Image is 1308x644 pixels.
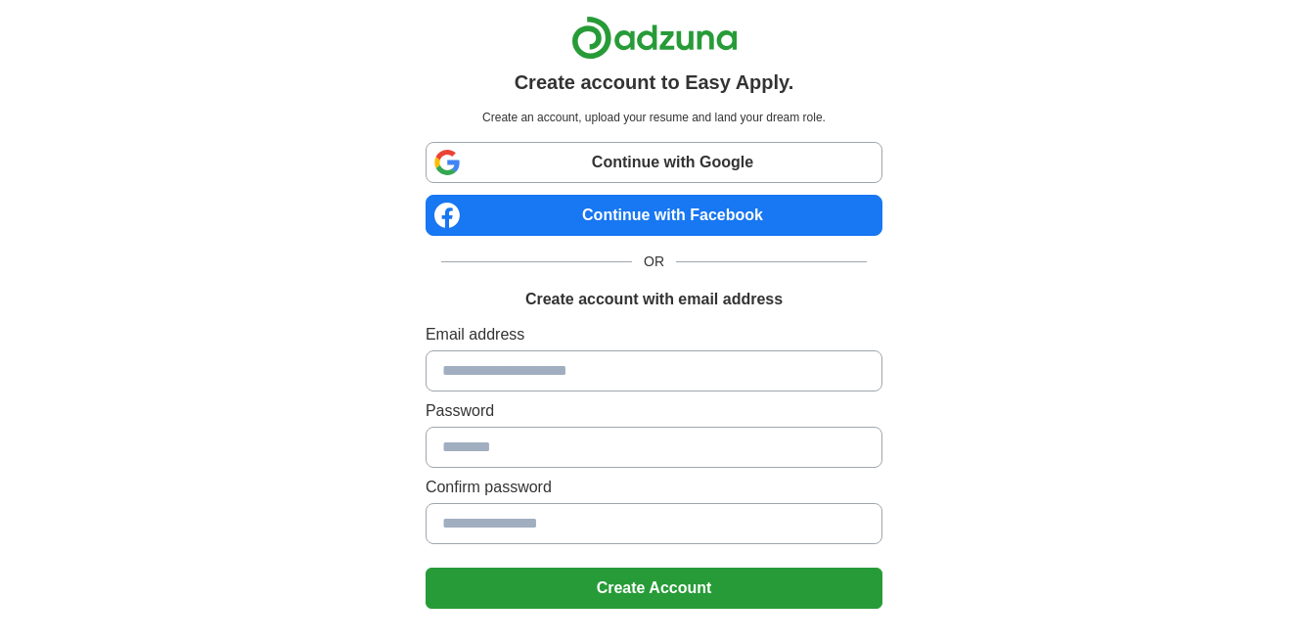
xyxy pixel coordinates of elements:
h1: Create account with email address [525,288,783,311]
label: Confirm password [426,476,882,499]
button: Create Account [426,568,882,609]
span: OR [632,252,676,272]
a: Continue with Facebook [426,195,882,236]
img: Adzuna logo [571,16,738,60]
label: Email address [426,323,882,346]
h1: Create account to Easy Apply. [515,68,794,97]
label: Password [426,399,882,423]
p: Create an account, upload your resume and land your dream role. [429,109,879,126]
a: Continue with Google [426,142,882,183]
